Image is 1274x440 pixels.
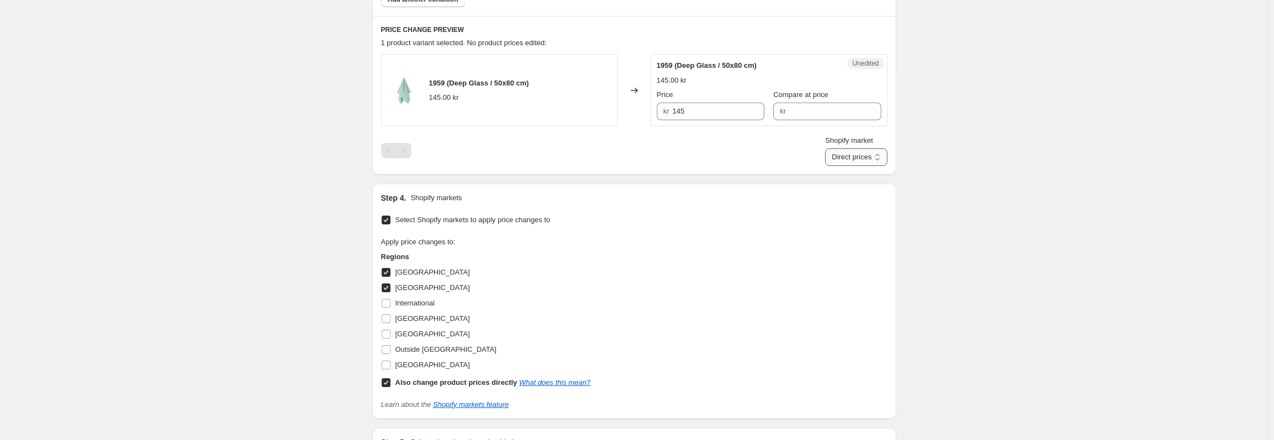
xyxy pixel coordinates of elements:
span: International [395,299,435,307]
b: Also change product prices directly [395,378,517,387]
span: Unedited [852,59,879,68]
h3: Regions [381,251,591,262]
a: What does this mean? [519,378,590,387]
nav: Pagination [381,143,411,158]
h2: Step 4. [381,192,406,203]
span: 1959 (Deep Glass / 50x80 cm) [429,79,529,87]
span: Shopify market [825,136,873,144]
img: 1959_kitchen-towel_deep-glass_pack_02_1600x1600px_80x.png [387,74,420,107]
span: [GEOGRAPHIC_DATA] [395,283,470,292]
span: Price [657,90,673,99]
span: Outside [GEOGRAPHIC_DATA] [395,345,497,353]
i: Learn about the [381,400,509,409]
span: [GEOGRAPHIC_DATA] [395,361,470,369]
span: kr [780,107,786,115]
div: 145.00 kr [429,92,459,103]
span: [GEOGRAPHIC_DATA] [395,268,470,276]
span: kr [663,107,670,115]
div: 145.00 kr [657,75,687,86]
span: [GEOGRAPHIC_DATA] [395,330,470,338]
a: Shopify markets feature [433,400,508,409]
h6: PRICE CHANGE PREVIEW [381,25,887,34]
span: 1959 (Deep Glass / 50x80 cm) [657,61,757,69]
span: 1 product variant selected. No product prices edited: [381,39,547,47]
span: [GEOGRAPHIC_DATA] [395,314,470,323]
span: Compare at price [773,90,828,99]
span: Select Shopify markets to apply price changes to [395,216,550,224]
span: Apply price changes to: [381,238,456,246]
p: Shopify markets [410,192,462,203]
